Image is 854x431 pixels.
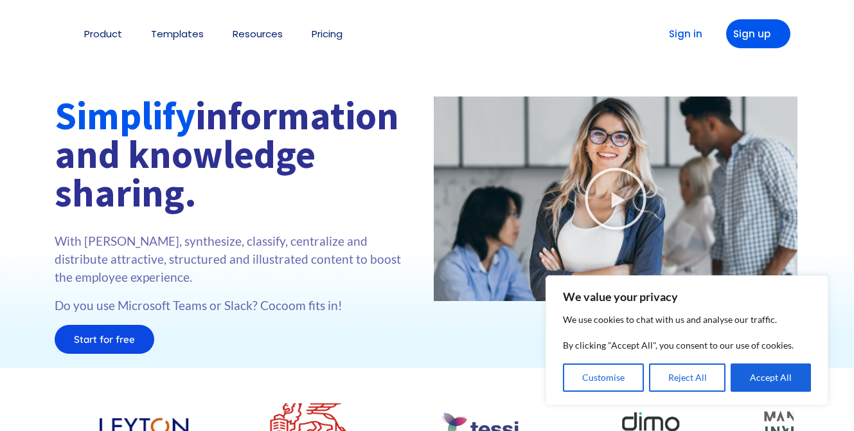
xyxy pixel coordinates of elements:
p: We use cookies to chat with us and analyse our traffic. [563,312,811,327]
button: Customise [563,363,644,392]
p: Do you use Microsoft Teams or Slack? Cocoom fits in! [55,297,421,315]
a: Pricing [312,29,342,39]
p: We value your privacy [563,289,811,304]
a: Templates [151,29,204,39]
a: Resources [233,29,283,39]
button: Reject All [649,363,726,392]
a: Product [84,29,122,39]
h1: information and knowledge sharing. [55,96,421,212]
button: Accept All [731,363,811,392]
font: Simplify [55,91,195,140]
p: With [PERSON_NAME], synthesize, classify, centralize and distribute attractive, structured and il... [55,232,421,286]
span: Start for free [74,335,135,344]
p: By clicking "Accept All", you consent to our use of cookies. [563,338,811,353]
a: Sign in [649,19,713,48]
a: Sign up [726,19,790,48]
a: Start for free [55,325,154,354]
